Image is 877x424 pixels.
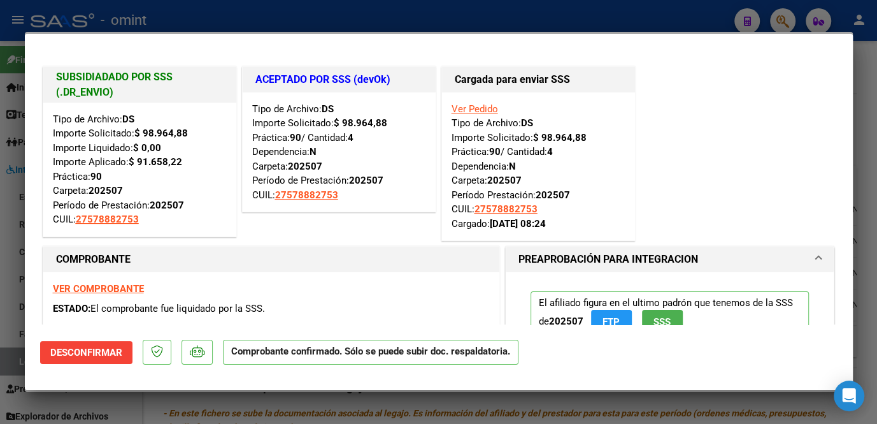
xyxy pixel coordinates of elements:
span: 27578882753 [474,203,538,215]
span: ESTADO: [53,303,90,314]
strong: N [509,161,516,172]
span: FTP [602,316,620,328]
strong: 4 [547,146,553,157]
strong: [DATE] 08:24 [490,218,546,230]
span: SSS [653,316,671,328]
a: VER COMPROBANTE [53,283,144,295]
mat-expansion-panel-header: PREAPROBACIÓN PARA INTEGRACION [506,247,834,272]
strong: 202507 [89,185,123,196]
strong: $ 98.964,88 [134,128,188,139]
h1: PREAPROBACIÓN PARA INTEGRACION [518,252,698,267]
span: 27578882753 [76,214,139,225]
h1: Cargada para enviar SSS [455,72,622,87]
a: Ver Pedido [452,103,498,115]
p: Comprobante confirmado. Sólo se puede subir doc. respaldatoria. [223,340,518,365]
div: Open Intercom Messenger [834,381,864,411]
div: Tipo de Archivo: Importe Solicitado: Práctica: / Cantidad: Dependencia: Carpeta: Período Prestaci... [452,102,625,231]
strong: DS [521,117,533,129]
span: 27578882753 [275,189,338,201]
strong: 90 [290,132,301,143]
strong: $ 91.658,22 [129,156,182,168]
button: Desconfirmar [40,341,132,364]
div: Tipo de Archivo: Importe Solicitado: Importe Liquidado: Importe Aplicado: Práctica: Carpeta: Perí... [53,112,227,227]
strong: 4 [348,132,353,143]
strong: 202507 [536,189,570,201]
strong: DS [322,103,334,115]
strong: 202507 [549,316,583,327]
strong: 90 [489,146,501,157]
div: Tipo de Archivo: Importe Solicitado: Práctica: / Cantidad: Dependencia: Carpeta: Período de Prest... [252,102,426,203]
strong: $ 0,00 [133,142,161,154]
strong: 202507 [487,175,522,186]
button: FTP [591,310,632,333]
strong: N [310,146,317,157]
strong: 202507 [288,161,322,172]
strong: DS [122,113,134,125]
h1: ACEPTADO POR SSS (devOk) [255,72,423,87]
span: El comprobante fue liquidado por la SSS. [90,303,265,314]
strong: COMPROBANTE [56,253,131,265]
button: SSS [642,310,683,333]
strong: $ 98.964,88 [334,117,387,129]
p: El afiliado figura en el ultimo padrón que tenemos de la SSS de [531,291,809,339]
strong: 90 [90,171,102,182]
strong: $ 98.964,88 [533,132,587,143]
h1: SUBSIDIADADO POR SSS (.DR_ENVIO) [56,69,224,100]
strong: 202507 [349,175,383,186]
strong: 202507 [150,200,184,211]
span: Desconfirmar [50,347,122,358]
